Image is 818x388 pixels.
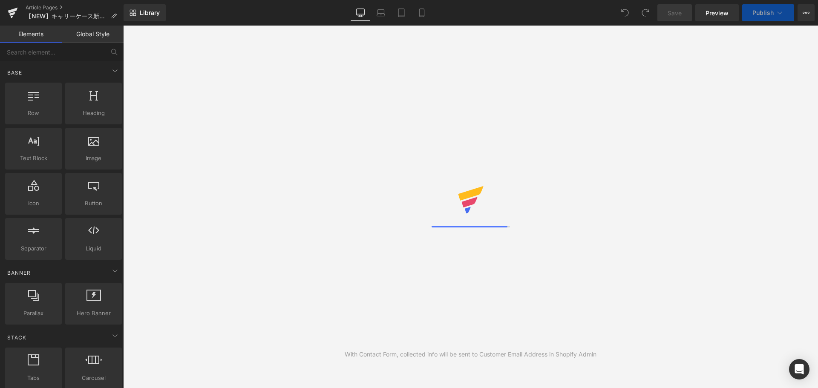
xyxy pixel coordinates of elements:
a: Tablet [391,4,412,21]
div: Open Intercom Messenger [789,359,809,379]
span: Icon [8,199,59,208]
span: Publish [752,9,774,16]
span: Row [8,109,59,118]
span: Button [68,199,119,208]
span: Carousel [68,374,119,382]
div: With Contact Form, collected info will be sent to Customer Email Address in Shopify Admin [345,350,596,359]
button: Publish [742,4,794,21]
span: 【NEW】キャリーケース新デザイン登場！ [26,13,107,20]
span: Image [68,154,119,163]
span: Tabs [8,374,59,382]
span: Preview [706,9,729,17]
button: Undo [616,4,634,21]
span: Text Block [8,154,59,163]
a: Mobile [412,4,432,21]
a: Desktop [350,4,371,21]
a: Global Style [62,26,124,43]
span: Stack [6,333,27,342]
a: Article Pages [26,4,124,11]
button: More [798,4,815,21]
span: Parallax [8,309,59,318]
button: Redo [637,4,654,21]
span: Heading [68,109,119,118]
a: Preview [695,4,739,21]
a: New Library [124,4,166,21]
a: Laptop [371,4,391,21]
span: Library [140,9,160,17]
span: Banner [6,269,32,277]
span: Base [6,69,23,77]
span: Hero Banner [68,309,119,318]
span: Save [668,9,682,17]
span: Separator [8,244,59,253]
span: Liquid [68,244,119,253]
